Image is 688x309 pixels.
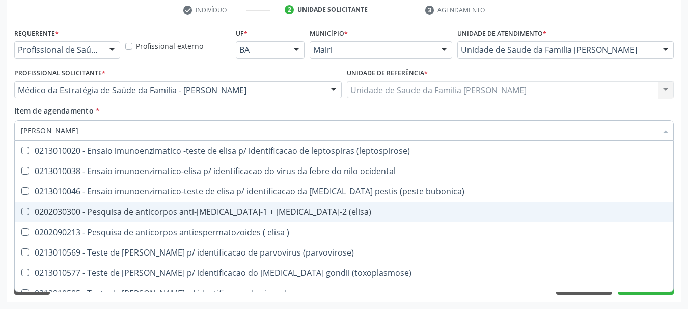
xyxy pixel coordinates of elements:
[136,41,203,51] label: Profissional externo
[239,45,284,55] span: BA
[285,5,294,14] div: 2
[457,25,546,41] label: Unidade de atendimento
[21,228,667,236] div: 0202090213 - Pesquisa de anticorpos antiespermatozoides ( elisa )
[18,45,99,55] span: Profissional de Saúde
[297,5,368,14] div: Unidade solicitante
[21,167,667,175] div: 0213010038 - Ensaio imunoenzimatico-elisa p/ identificacao do virus da febre do nilo ocidental
[21,187,667,195] div: 0213010046 - Ensaio imunoenzimatico-teste de elisa p/ identificacao da [MEDICAL_DATA] pestis (pes...
[236,25,247,41] label: UF
[21,120,657,141] input: Buscar por procedimentos
[21,269,667,277] div: 0213010577 - Teste de [PERSON_NAME] p/ identificacao do [MEDICAL_DATA] gondii (toxoplasmose)
[313,45,431,55] span: Mairi
[21,289,667,297] div: 0213010585 - Teste de [PERSON_NAME] p/ identificacao do virus do sarampo
[310,25,348,41] label: Município
[461,45,653,55] span: Unidade de Saude da Familia [PERSON_NAME]
[14,25,59,41] label: Requerente
[21,248,667,257] div: 0213010569 - Teste de [PERSON_NAME] p/ identificacao de parvovirus (parvovirose)
[21,208,667,216] div: 0202030300 - Pesquisa de anticorpos anti-[MEDICAL_DATA]-1 + [MEDICAL_DATA]-2 (elisa)
[347,66,428,81] label: Unidade de referência
[14,106,94,116] span: Item de agendamento
[18,85,321,95] span: Médico da Estratégia de Saúde da Família - [PERSON_NAME]
[14,66,105,81] label: Profissional Solicitante
[21,147,667,155] div: 0213010020 - Ensaio imunoenzimatico -teste de elisa p/ identificacao de leptospiras (leptospirose)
